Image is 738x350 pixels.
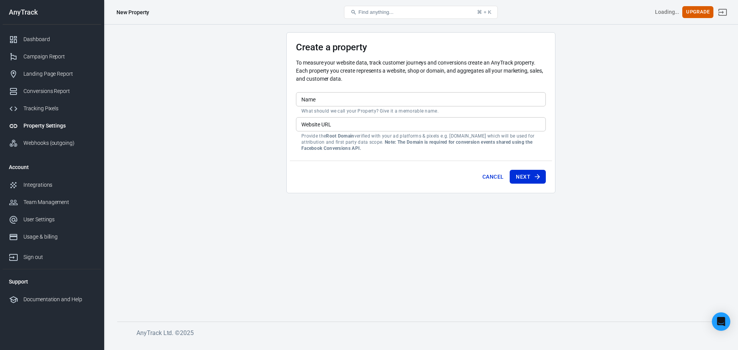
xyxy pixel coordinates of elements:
[477,9,491,15] div: ⌘ + K
[3,31,101,48] a: Dashboard
[510,170,546,184] button: Next
[23,295,95,304] div: Documentation and Help
[136,328,713,338] h6: AnyTrack Ltd. © 2025
[23,253,95,261] div: Sign out
[23,181,95,189] div: Integrations
[23,87,95,95] div: Conversions Report
[3,245,101,266] a: Sign out
[3,83,101,100] a: Conversions Report
[712,312,730,331] div: Open Intercom Messenger
[23,198,95,206] div: Team Management
[3,272,101,291] li: Support
[296,42,546,53] h3: Create a property
[301,133,540,151] p: Provide the verified with your ad platforms & pixels e.g. [DOMAIN_NAME] which will be used for at...
[3,194,101,211] a: Team Management
[3,228,101,245] a: Usage & billing
[479,170,507,184] button: Cancel
[3,117,101,134] a: Property Settings
[3,176,101,194] a: Integrations
[358,9,393,15] span: Find anything...
[296,59,546,83] p: To measure your website data, track customer journeys and conversions create an AnyTrack property...
[3,211,101,228] a: User Settings
[3,100,101,117] a: Tracking Pixels
[23,105,95,113] div: Tracking Pixels
[23,70,95,78] div: Landing Page Report
[682,6,713,18] button: Upgrade
[301,108,540,114] p: What should we call your Property? Give it a memorable name.
[3,65,101,83] a: Landing Page Report
[344,6,498,19] button: Find anything...⌘ + K
[713,3,732,22] a: Sign out
[3,9,101,16] div: AnyTrack
[655,8,680,16] div: Account id: <>
[23,139,95,147] div: Webhooks (outgoing)
[326,133,354,139] strong: Root Domain
[23,122,95,130] div: Property Settings
[301,139,532,151] strong: Note: The Domain is required for conversion events shared using the Facebook Conversions API.
[23,53,95,61] div: Campaign Report
[23,233,95,241] div: Usage & billing
[3,134,101,152] a: Webhooks (outgoing)
[3,158,101,176] li: Account
[23,216,95,224] div: User Settings
[296,117,546,131] input: example.com
[116,8,149,16] div: New Property
[296,92,546,106] input: Your Website Name
[3,48,101,65] a: Campaign Report
[23,35,95,43] div: Dashboard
